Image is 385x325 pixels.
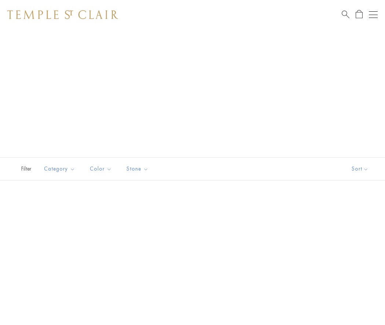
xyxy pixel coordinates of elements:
[40,164,81,173] span: Category
[123,164,154,173] span: Stone
[38,161,81,177] button: Category
[335,158,385,180] button: Show sort by
[356,10,363,19] a: Open Shopping Bag
[342,10,349,19] a: Search
[121,161,154,177] button: Stone
[369,10,378,19] button: Open navigation
[86,164,117,173] span: Color
[84,161,117,177] button: Color
[7,10,118,19] img: Temple St. Clair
